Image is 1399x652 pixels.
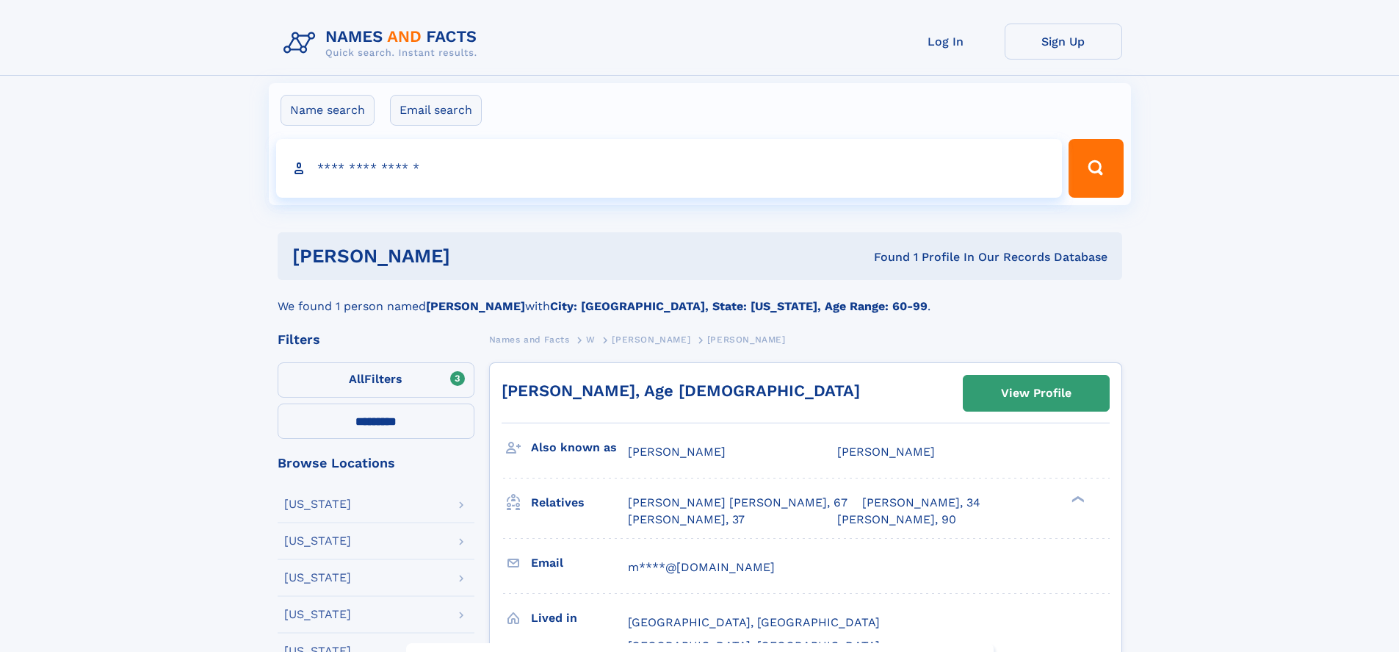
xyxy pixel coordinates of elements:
[349,372,364,386] span: All
[586,330,596,348] a: W
[390,95,482,126] label: Email search
[426,299,525,313] b: [PERSON_NAME]
[586,334,596,345] span: W
[531,551,628,576] h3: Email
[628,445,726,459] span: [PERSON_NAME]
[628,495,847,511] a: [PERSON_NAME] [PERSON_NAME], 67
[887,24,1005,60] a: Log In
[550,299,928,313] b: City: [GEOGRAPHIC_DATA], State: [US_STATE], Age Range: 60-99
[278,24,489,63] img: Logo Names and Facts
[1005,24,1122,60] a: Sign Up
[1001,376,1071,410] div: View Profile
[276,139,1063,198] input: search input
[284,535,351,547] div: [US_STATE]
[1068,495,1085,504] div: ❯
[1069,139,1123,198] button: Search Button
[837,445,935,459] span: [PERSON_NAME]
[662,249,1107,265] div: Found 1 Profile In Our Records Database
[531,435,628,460] h3: Also known as
[281,95,375,126] label: Name search
[707,334,786,345] span: [PERSON_NAME]
[612,330,690,348] a: [PERSON_NAME]
[292,247,662,265] h1: [PERSON_NAME]
[628,615,880,629] span: [GEOGRAPHIC_DATA], [GEOGRAPHIC_DATA]
[862,495,980,511] a: [PERSON_NAME], 34
[531,606,628,631] h3: Lived in
[278,362,474,398] label: Filters
[502,381,860,400] a: [PERSON_NAME], Age [DEMOGRAPHIC_DATA]
[628,512,745,528] a: [PERSON_NAME], 37
[612,334,690,345] span: [PERSON_NAME]
[489,330,570,348] a: Names and Facts
[837,512,956,528] a: [PERSON_NAME], 90
[284,609,351,620] div: [US_STATE]
[531,490,628,515] h3: Relatives
[964,376,1109,411] a: View Profile
[278,333,474,346] div: Filters
[284,572,351,584] div: [US_STATE]
[284,498,351,510] div: [US_STATE]
[278,456,474,470] div: Browse Locations
[278,280,1122,315] div: We found 1 person named with .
